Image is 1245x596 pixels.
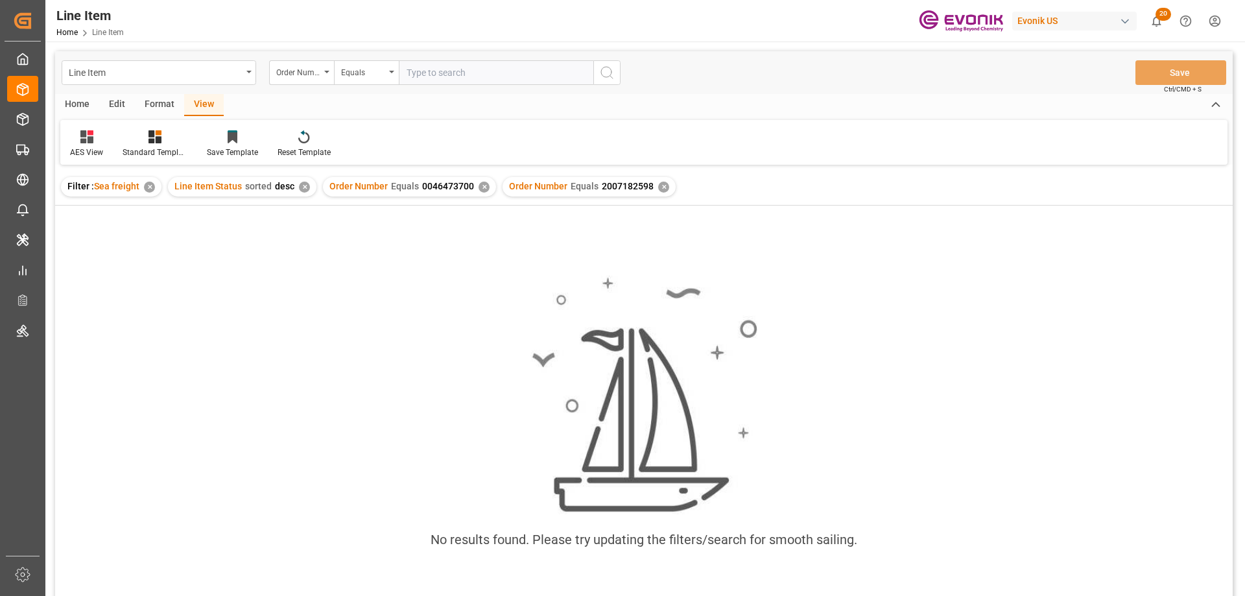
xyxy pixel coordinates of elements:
[422,181,474,191] span: 0046473700
[1156,8,1171,21] span: 20
[55,94,99,116] div: Home
[94,181,139,191] span: Sea freight
[334,60,399,85] button: open menu
[571,181,599,191] span: Equals
[174,181,242,191] span: Line Item Status
[919,10,1003,32] img: Evonik-brand-mark-Deep-Purple-RGB.jpeg_1700498283.jpeg
[62,60,256,85] button: open menu
[479,182,490,193] div: ✕
[1171,6,1200,36] button: Help Center
[391,181,419,191] span: Equals
[56,28,78,37] a: Home
[329,181,388,191] span: Order Number
[245,181,272,191] span: sorted
[56,6,124,25] div: Line Item
[530,276,757,514] img: smooth_sailing.jpeg
[399,60,593,85] input: Type to search
[67,181,94,191] span: Filter :
[207,147,258,158] div: Save Template
[602,181,654,191] span: 2007182598
[509,181,567,191] span: Order Number
[593,60,621,85] button: search button
[278,147,331,158] div: Reset Template
[341,64,385,78] div: Equals
[99,94,135,116] div: Edit
[135,94,184,116] div: Format
[431,530,857,549] div: No results found. Please try updating the filters/search for smooth sailing.
[269,60,334,85] button: open menu
[299,182,310,193] div: ✕
[658,182,669,193] div: ✕
[144,182,155,193] div: ✕
[184,94,224,116] div: View
[275,181,294,191] span: desc
[70,147,103,158] div: AES View
[1164,84,1202,94] span: Ctrl/CMD + S
[1135,60,1226,85] button: Save
[1012,12,1137,30] div: Evonik US
[276,64,320,78] div: Order Number
[1012,8,1142,33] button: Evonik US
[123,147,187,158] div: Standard Templates
[69,64,242,80] div: Line Item
[1142,6,1171,36] button: show 20 new notifications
